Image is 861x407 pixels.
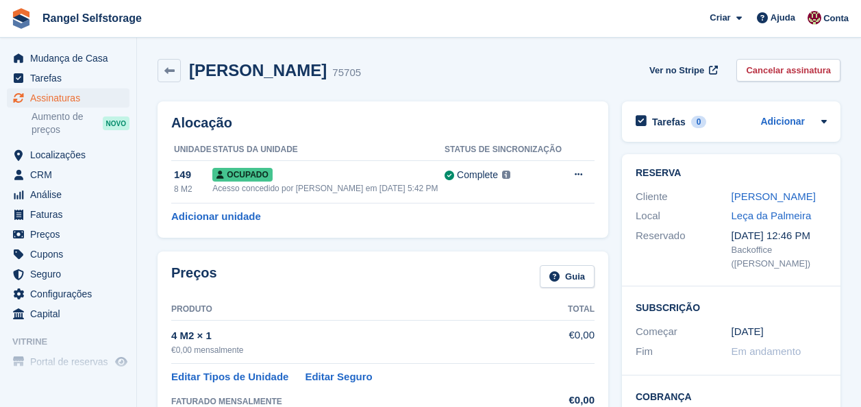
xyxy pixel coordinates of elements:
div: Local [636,208,732,224]
a: menu [7,264,129,284]
div: 149 [174,167,212,183]
a: menu [7,245,129,264]
div: 4 M2 × 1 [171,328,545,344]
a: menu [7,225,129,244]
span: Conta [823,12,849,25]
a: Ver no Stripe [644,59,720,82]
th: Total [545,299,595,321]
span: CRM [30,165,112,184]
h2: [PERSON_NAME] [189,61,327,79]
a: Leça da Palmeira [732,210,812,221]
td: €0,00 [545,320,595,363]
span: Capital [30,304,112,323]
span: Seguro [30,264,112,284]
span: Mudança de Casa [30,49,112,68]
a: Aumento de preços NOVO [32,110,129,137]
img: stora-icon-8386f47178a22dfd0bd8f6a31ec36ba5ce8667c1dd55bd0f319d3a0aa187defe.svg [11,8,32,29]
a: menu [7,304,129,323]
span: Ajuda [771,11,795,25]
a: Adicionar unidade [171,209,261,225]
div: Backoffice ([PERSON_NAME]) [732,243,827,270]
div: Começar [636,324,732,340]
a: Editar Tipos de Unidade [171,369,288,385]
a: Adicionar [760,114,805,130]
a: menu [7,69,129,88]
a: menu [7,205,129,224]
div: 8 M2 [174,183,212,195]
img: Diana Moreira [808,11,821,25]
div: €0,00 mensalmente [171,344,545,356]
span: Ver no Stripe [649,64,704,77]
a: Loja de pré-visualização [113,354,129,370]
h2: Tarefas [652,116,686,128]
span: Cupons [30,245,112,264]
a: menu [7,88,129,108]
span: Preços [30,225,112,244]
a: Cancelar assinatura [736,59,840,82]
a: menu [7,145,129,164]
span: Análise [30,185,112,204]
span: Faturas [30,205,112,224]
div: 75705 [332,65,361,81]
div: Cliente [636,189,732,205]
a: menu [7,352,129,371]
a: Editar Seguro [305,369,372,385]
img: icon-info-grey-7440780725fd019a000dd9b08b2336e03edf1995a4989e88bcd33f0948082b44.svg [502,171,510,179]
span: Assinaturas [30,88,112,108]
a: menu [7,49,129,68]
span: Aumento de preços [32,110,103,136]
h2: Cobrança [636,389,827,403]
h2: Preços [171,265,217,288]
div: Fim [636,344,732,360]
a: Rangel Selfstorage [37,7,147,29]
a: [PERSON_NAME] [732,190,816,202]
span: Localizações [30,145,112,164]
div: [DATE] 12:46 PM [732,228,827,244]
div: 0 [691,116,707,128]
span: Vitrine [12,335,136,349]
h2: Alocação [171,115,595,131]
th: Status de sincronização [445,139,565,161]
a: menu [7,185,129,204]
a: menu [7,165,129,184]
span: Portal de reservas [30,352,112,371]
time: 2025-03-06 01:00:00 UTC [732,324,764,340]
th: Status da unidade [212,139,445,161]
th: Produto [171,299,545,321]
h2: Reserva [636,168,827,179]
div: Complete [457,168,498,182]
span: Criar [710,11,730,25]
div: Reservado [636,228,732,271]
span: Configurações [30,284,112,304]
span: Em andamento [732,345,801,357]
a: menu [7,284,129,304]
span: Tarefas [30,69,112,88]
h2: Subscrição [636,300,827,314]
a: Guia [540,265,595,288]
div: Acesso concedido por [PERSON_NAME] em [DATE] 5:42 PM [212,182,445,195]
span: Ocupado [212,168,272,182]
div: NOVO [103,116,129,130]
th: Unidade [171,139,212,161]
